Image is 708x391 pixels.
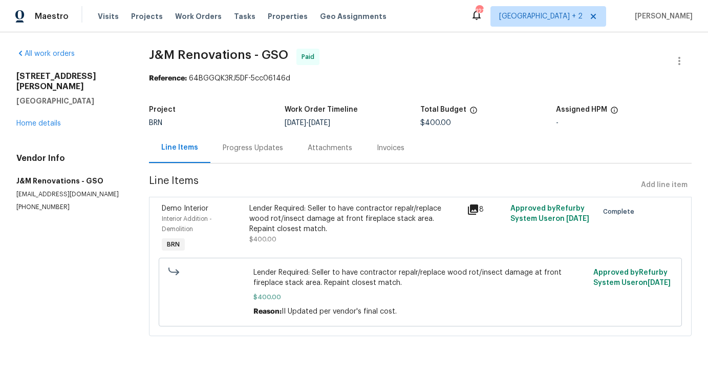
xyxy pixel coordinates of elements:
[161,142,198,153] div: Line Items
[648,279,671,286] span: [DATE]
[285,119,306,127] span: [DATE]
[309,119,330,127] span: [DATE]
[234,13,255,20] span: Tasks
[162,205,208,212] span: Demo Interior
[249,203,461,234] div: Lender Required: Seller to have contractor repalr/replace wood rot/insect damage at front firepla...
[556,119,692,127] div: -
[302,52,318,62] span: Paid
[16,120,61,127] a: Home details
[131,11,163,22] span: Projects
[285,106,358,113] h5: Work Order Timeline
[16,71,124,92] h2: [STREET_ADDRESS][PERSON_NAME]
[308,143,352,153] div: Attachments
[467,203,504,216] div: 8
[320,11,387,22] span: Geo Assignments
[163,239,184,250] span: BRN
[149,176,637,195] span: Line Items
[603,207,638,217] span: Complete
[16,153,124,163] h4: Vendor Info
[499,11,583,22] span: [GEOGRAPHIC_DATA] + 2
[16,96,124,106] h5: [GEOGRAPHIC_DATA]
[175,11,222,22] span: Work Orders
[35,11,69,22] span: Maestro
[249,236,276,242] span: $400.00
[631,11,693,22] span: [PERSON_NAME]
[566,215,589,222] span: [DATE]
[253,267,587,288] span: Lender Required: Seller to have contractor repalr/replace wood rot/insect damage at front firepla...
[149,106,176,113] h5: Project
[282,308,397,315] span: II Updated per vendor's final cost.
[610,106,618,119] span: The hpm assigned to this work order.
[469,106,478,119] span: The total cost of line items that have been proposed by Opendoor. This sum includes line items th...
[253,292,587,302] span: $400.00
[268,11,308,22] span: Properties
[16,50,75,57] a: All work orders
[556,106,607,113] h5: Assigned HPM
[149,119,162,127] span: BRN
[510,205,589,222] span: Approved by Refurby System User on
[593,269,671,286] span: Approved by Refurby System User on
[16,190,124,199] p: [EMAIL_ADDRESS][DOMAIN_NAME]
[98,11,119,22] span: Visits
[16,176,124,186] h5: J&M Renovations - GSO
[162,216,212,232] span: Interior Addition - Demolition
[285,119,330,127] span: -
[476,6,483,16] div: 121
[16,203,124,212] p: [PHONE_NUMBER]
[253,308,282,315] span: Reason:
[149,75,187,82] b: Reference:
[420,119,451,127] span: $400.00
[149,73,692,84] div: 64BGGQK3RJ5DF-5cc06146d
[149,49,288,61] span: J&M Renovations - GSO
[223,143,283,153] div: Progress Updates
[420,106,466,113] h5: Total Budget
[377,143,404,153] div: Invoices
